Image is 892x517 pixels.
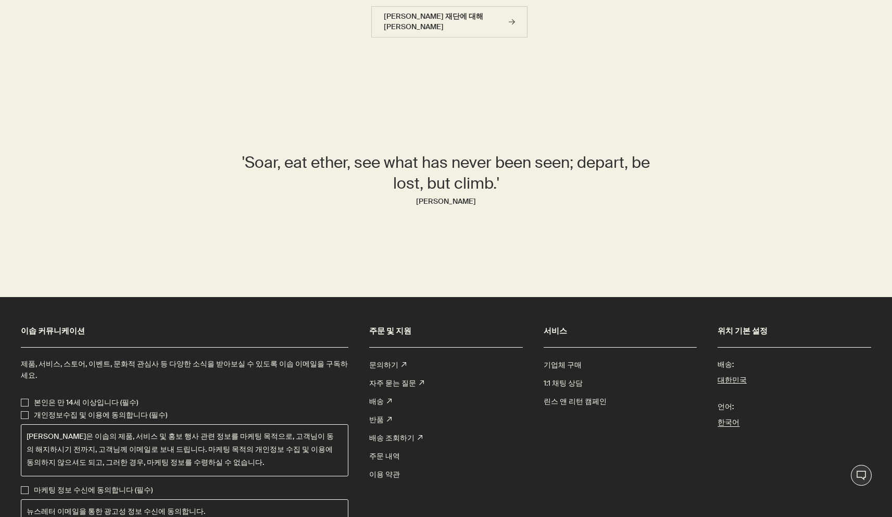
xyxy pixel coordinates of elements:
[233,152,659,194] p: 'Soar, eat ether, see what has never been seen; depart, be lost, but climb.'
[544,392,607,411] a: 린스 앤 리턴 캠페인
[718,398,871,416] span: 언어:
[718,323,871,339] h2: 위치 기본 설정
[369,465,400,484] a: 이용 약관
[34,484,153,497] p: 마케팅 정보 수신에 동의합니다 (필수)
[369,392,392,411] a: 배송
[718,355,871,374] span: 배송:
[718,374,747,387] button: 대한민국
[544,356,582,374] a: 기업체 구매
[369,447,400,465] a: 주문 내역
[851,465,872,486] button: 1:1 채팅 상담
[21,323,348,339] h2: 이솝 커뮤니케이션
[371,6,527,38] a: [PERSON_NAME] 재단에 대해 [PERSON_NAME]
[233,152,659,208] blockquote: 'Soar, eat ether, see what has never been seen; depart, be lost, but climb.' Edna St. Vincent Millay
[369,374,424,392] a: 자주 묻는 질문
[544,374,584,392] a: 1:1 채팅 상담 ​
[718,416,871,429] a: 한국어
[34,409,167,422] p: 개인정보수집 및 이용에 동의합니다 (필수)
[21,358,348,381] p: 제품, 서비스, 스토어, 이벤트, 문화적 관심사 등 다양한 소식을 받아보실 수 있도록 이솝 이메일을 구독하세요.
[369,411,392,429] a: 반품
[544,323,697,339] h2: 서비스
[27,430,337,470] p: [PERSON_NAME]은 이솝의 제품, 서비스 및 홍보 행사 관련 정보를 마케팅 목적으로, 고객님이 동의 해지하시기 전까지, 고객님께 이메일로 보내 드립니다. 마케팅 목적의...
[369,429,422,447] a: 배송 조회하기
[369,356,406,374] a: 문의하기
[369,323,523,339] h2: 주문 및 지원
[233,194,659,208] cite: [PERSON_NAME]
[34,397,138,409] p: 본인은 만 14세 이상입니다 (필수)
